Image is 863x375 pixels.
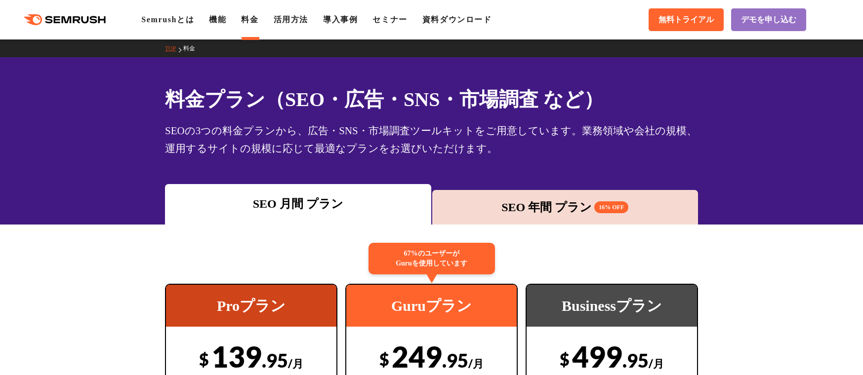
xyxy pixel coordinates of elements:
[468,357,484,370] span: /月
[183,45,203,52] a: 料金
[262,349,288,372] span: .95
[649,8,724,31] a: 無料トライアル
[141,15,194,24] a: Semrushとは
[731,8,806,31] a: デモを申し込む
[527,285,697,327] div: Businessプラン
[741,15,796,25] span: デモを申し込む
[241,15,258,24] a: 料金
[346,285,517,327] div: Guruプラン
[379,349,389,369] span: $
[560,349,570,369] span: $
[437,198,694,216] div: SEO 年間 プラン
[594,201,628,213] span: 16% OFF
[323,15,358,24] a: 導入事例
[658,15,714,25] span: 無料トライアル
[422,15,492,24] a: 資料ダウンロード
[165,85,698,114] h1: 料金プラン（SEO・広告・SNS・市場調査 など）
[622,349,649,372] span: .95
[170,195,426,213] div: SEO 月間 プラン
[288,357,303,370] span: /月
[442,349,468,372] span: .95
[274,15,308,24] a: 活用方法
[209,15,226,24] a: 機能
[649,357,664,370] span: /月
[199,349,209,369] span: $
[165,122,698,157] div: SEOの3つの料金プランから、広告・SNS・市場調査ツールキットをご用意しています。業務領域や会社の規模、運用するサイトの規模に応じて最適なプランをお選びいただけます。
[369,243,495,274] div: 67%のユーザーが Guruを使用しています
[165,45,183,52] a: TOP
[166,285,336,327] div: Proプラン
[372,15,407,24] a: セミナー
